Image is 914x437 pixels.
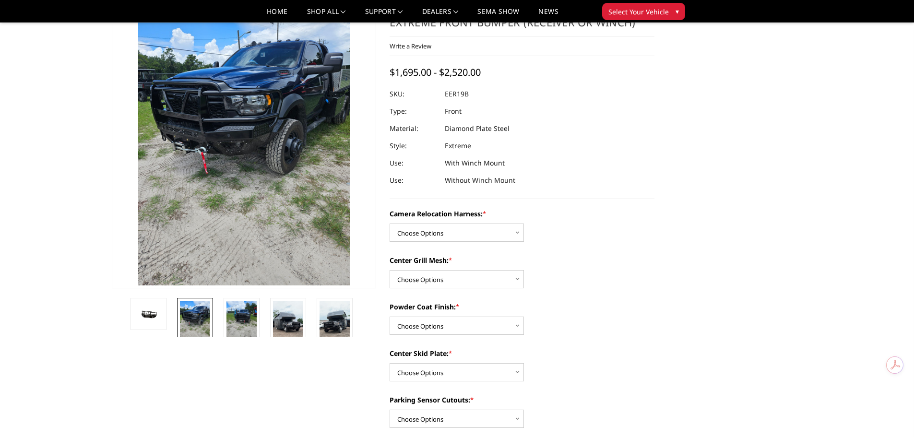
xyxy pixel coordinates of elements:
dd: With Winch Mount [445,154,505,172]
span: ▾ [676,6,679,16]
a: SEMA Show [477,8,519,22]
dt: Material: [390,120,438,137]
dd: Without Winch Mount [445,172,515,189]
dt: Use: [390,154,438,172]
label: Center Skid Plate: [390,348,654,358]
label: Powder Coat Finish: [390,302,654,312]
button: Select Your Vehicle [602,3,685,20]
img: 2019-2026 Ram 2500-3500 - T2 Series - Extreme Front Bumper (receiver or winch) [273,301,303,354]
label: Center Grill Mesh: [390,255,654,265]
a: Support [365,8,403,22]
dd: Diamond Plate Steel [445,120,510,137]
span: $1,695.00 - $2,520.00 [390,66,481,79]
a: Dealers [422,8,459,22]
a: 2019-2026 Ram 2500-3500 - T2 Series - Extreme Front Bumper (receiver or winch) [112,0,377,288]
dd: EER19B [445,85,469,103]
dt: Use: [390,172,438,189]
img: 2019-2026 Ram 2500-3500 - T2 Series - Extreme Front Bumper (receiver or winch) [133,307,164,321]
a: Home [267,8,287,22]
dt: Type: [390,103,438,120]
label: Camera Relocation Harness: [390,209,654,219]
img: 2019-2026 Ram 2500-3500 - T2 Series - Extreme Front Bumper (receiver or winch) [226,301,257,341]
img: 2019-2026 Ram 2500-3500 - T2 Series - Extreme Front Bumper (receiver or winch) [320,301,350,354]
img: 2019-2026 Ram 2500-3500 - T2 Series - Extreme Front Bumper (receiver or winch) [180,301,210,341]
iframe: Chat Widget [866,391,914,437]
dt: Style: [390,137,438,154]
a: News [538,8,558,22]
label: Parking Sensor Cutouts: [390,395,654,405]
dd: Front [445,103,462,120]
dd: Extreme [445,137,471,154]
dt: SKU: [390,85,438,103]
a: Write a Review [390,42,431,50]
a: shop all [307,8,346,22]
span: Select Your Vehicle [608,7,669,17]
